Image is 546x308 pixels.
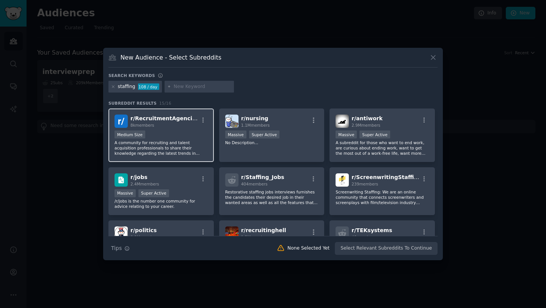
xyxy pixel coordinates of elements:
[351,115,383,121] span: r/ antiwork
[351,235,375,239] span: 49 members
[108,73,155,78] h3: Search keywords
[121,53,221,61] h3: New Audience - Select Subreddits
[130,115,199,121] span: r/ RecruitmentAgencies
[130,123,154,127] span: 8k members
[115,198,208,209] p: /r/jobs is the number one community for advice relating to your career.
[115,130,145,138] div: Medium Size
[115,226,128,240] img: politics
[111,244,122,252] span: Tips
[225,130,246,138] div: Massive
[336,140,429,156] p: A subreddit for those who want to end work, are curious about ending work, want to get the most o...
[225,189,318,205] p: Restorative staffing jobs interviews furnishes the candidates their desired job in their wanted a...
[130,227,157,233] span: r/ politics
[108,101,157,106] span: Subreddit Results
[351,174,421,180] span: r/ ScreenwritingStaffing
[225,140,318,145] p: No Description...
[241,174,284,180] span: r/ Staffing_Jobs
[351,123,380,127] span: 2.9M members
[241,227,286,233] span: r/ recruitinghell
[336,115,349,128] img: antiwork
[359,130,390,138] div: Super Active
[115,173,128,187] img: jobs
[351,227,392,233] span: r/ TEKsystems
[225,226,238,240] img: recruitinghell
[115,115,128,128] img: RecruitmentAgencies
[241,235,270,239] span: 1.2M members
[138,83,159,90] div: 108 / day
[115,140,208,156] p: A community for recruiting and talent acquisition professionals to share their knowledge regardin...
[241,115,268,121] span: r/ nursing
[241,182,268,186] span: 404 members
[108,242,132,255] button: Tips
[130,182,159,186] span: 2.4M members
[115,189,136,197] div: Massive
[225,115,238,128] img: nursing
[159,101,171,105] span: 15 / 16
[130,174,147,180] span: r/ jobs
[336,189,429,205] p: Screenwriting Staffing: We are an online community that connects screenwriters and screenplays wi...
[118,83,135,90] div: staffing
[130,235,159,239] span: 8.9M members
[138,189,169,197] div: Super Active
[287,245,329,252] div: None Selected Yet
[249,130,280,138] div: Super Active
[241,123,270,127] span: 1.1M members
[351,182,378,186] span: 239 members
[174,83,231,90] input: New Keyword
[336,130,357,138] div: Massive
[336,173,349,187] img: ScreenwritingStaffing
